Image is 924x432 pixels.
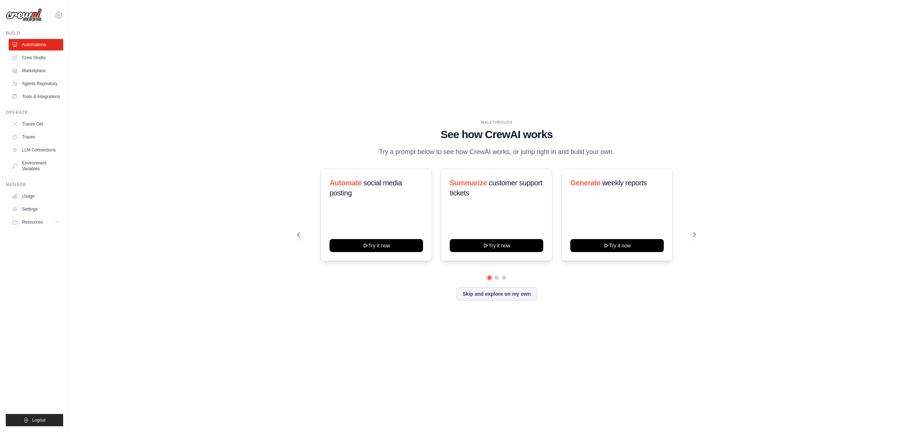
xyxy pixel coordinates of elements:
button: Try it now [330,239,423,252]
a: Traces [9,131,63,143]
button: Logout [6,414,63,426]
span: customer support tickets [450,179,542,197]
a: Marketplace [9,65,63,76]
button: Try it now [450,239,543,252]
a: Agents Repository [9,78,63,89]
span: Summarize [450,179,487,187]
div: WALKTHROUGH [297,120,696,125]
a: Traces Old [9,118,63,130]
button: Try it now [570,239,664,252]
a: Settings [9,203,63,215]
div: Build [6,30,63,36]
a: Environment Variables [9,157,63,175]
a: Crew Studio [9,52,63,63]
div: Operate [6,110,63,115]
button: Skip and explore on my own [456,287,537,301]
span: social media posting [330,179,402,197]
a: Tools & Integrations [9,91,63,102]
span: weekly reports [602,179,646,187]
a: Usage [9,190,63,202]
span: Automate [330,179,362,187]
a: LLM Connections [9,144,63,156]
h1: See how CrewAI works [297,128,696,141]
img: Logo [6,8,42,22]
span: Logout [32,417,45,423]
a: Automations [9,39,63,50]
p: Try a prompt below to see how CrewAI works, or jump right in and build your own. [375,147,618,157]
button: Resources [9,216,63,228]
div: Manage [6,182,63,188]
span: Generate [570,179,601,187]
span: Resources [22,219,43,225]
